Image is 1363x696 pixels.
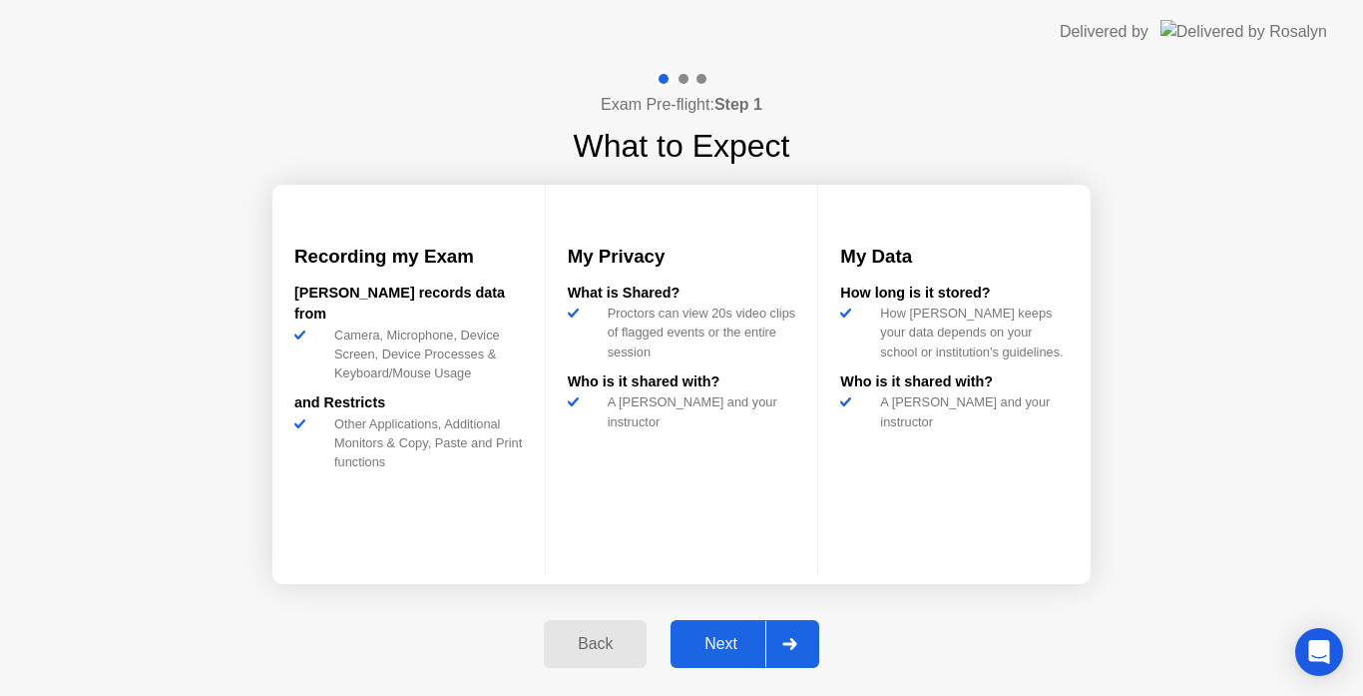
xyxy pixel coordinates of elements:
[550,635,641,653] div: Back
[326,414,523,472] div: Other Applications, Additional Monitors & Copy, Paste and Print functions
[600,392,796,430] div: A [PERSON_NAME] and your instructor
[568,243,796,271] h3: My Privacy
[671,620,819,668] button: Next
[677,635,765,653] div: Next
[840,283,1069,305] div: How long is it stored?
[840,371,1069,393] div: Who is it shared with?
[294,392,523,414] div: and Restricts
[568,371,796,393] div: Who is it shared with?
[294,283,523,326] div: [PERSON_NAME] records data from
[872,392,1069,430] div: A [PERSON_NAME] and your instructor
[872,304,1069,361] div: How [PERSON_NAME] keeps your data depends on your school or institution’s guidelines.
[1295,628,1343,676] div: Open Intercom Messenger
[326,326,523,383] div: Camera, Microphone, Device Screen, Device Processes & Keyboard/Mouse Usage
[601,93,762,117] h4: Exam Pre-flight:
[568,283,796,305] div: What is Shared?
[840,243,1069,271] h3: My Data
[1160,20,1327,43] img: Delivered by Rosalyn
[1060,20,1148,44] div: Delivered by
[600,304,796,361] div: Proctors can view 20s video clips of flagged events or the entire session
[544,620,647,668] button: Back
[714,96,762,113] b: Step 1
[574,122,790,170] h1: What to Expect
[294,243,523,271] h3: Recording my Exam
